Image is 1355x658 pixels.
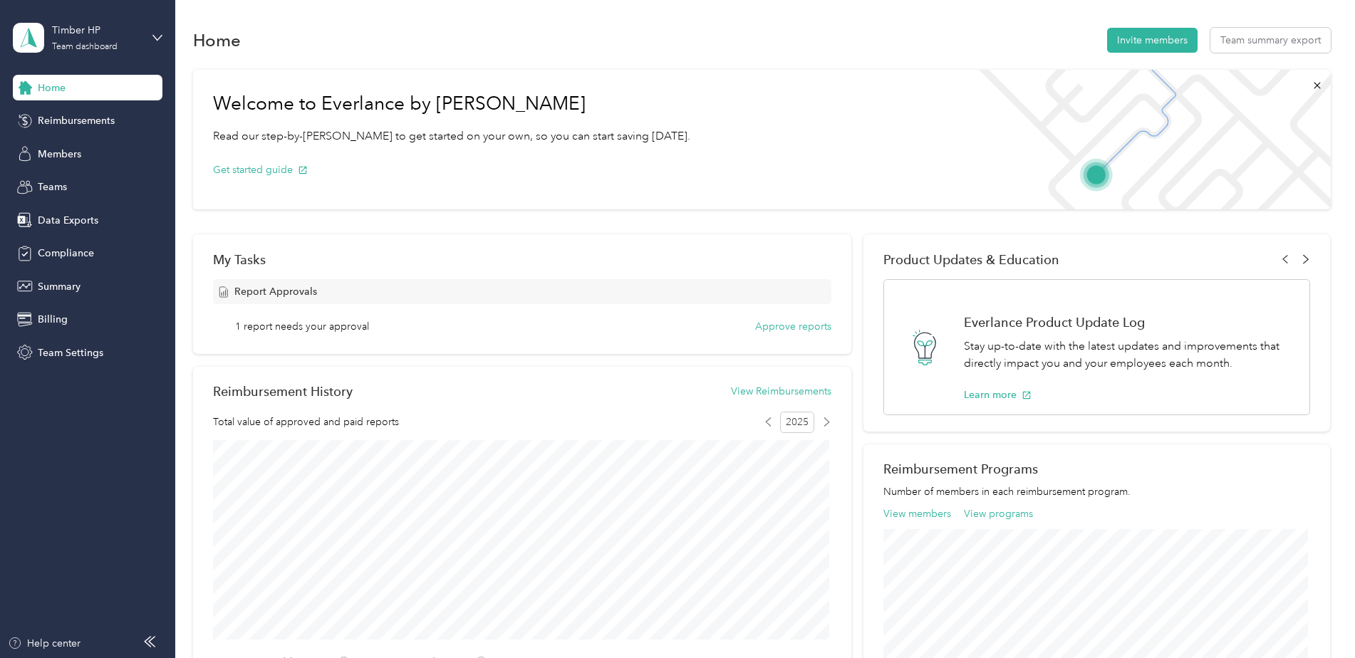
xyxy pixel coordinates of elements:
[1275,578,1355,658] iframe: Everlance-gr Chat Button Frame
[38,279,81,294] span: Summary
[38,345,103,360] span: Team Settings
[38,246,94,261] span: Compliance
[234,284,317,299] span: Report Approvals
[38,80,66,95] span: Home
[1107,28,1198,53] button: Invite members
[38,179,67,194] span: Teams
[883,252,1059,267] span: Product Updates & Education
[213,414,399,429] span: Total value of approved and paid reports
[235,319,369,334] span: 1 report needs your approval
[38,213,98,228] span: Data Exports
[8,636,81,651] button: Help center
[38,147,81,162] span: Members
[964,387,1032,402] button: Learn more
[964,506,1033,521] button: View programs
[52,23,141,38] div: Timber HP
[755,319,831,334] button: Approve reports
[964,338,1294,372] p: Stay up-to-date with the latest updates and improvements that directly impact you and your employ...
[193,33,241,48] h1: Home
[780,412,814,433] span: 2025
[1210,28,1331,53] button: Team summary export
[883,484,1310,499] p: Number of members in each reimbursement program.
[213,93,690,115] h1: Welcome to Everlance by [PERSON_NAME]
[38,113,115,128] span: Reimbursements
[883,506,951,521] button: View members
[883,461,1310,476] h2: Reimbursement Programs
[213,252,831,267] div: My Tasks
[213,127,690,145] p: Read our step-by-[PERSON_NAME] to get started on your own, so you can start saving [DATE].
[52,43,118,51] div: Team dashboard
[213,384,353,399] h2: Reimbursement History
[38,312,68,327] span: Billing
[964,315,1294,330] h1: Everlance Product Update Log
[965,70,1330,209] img: Welcome to everlance
[731,384,831,399] button: View Reimbursements
[213,162,308,177] button: Get started guide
